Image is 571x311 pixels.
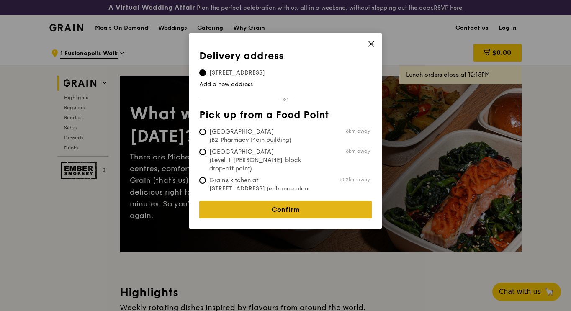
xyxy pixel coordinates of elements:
span: 6km away [346,128,370,134]
a: Add a new address [199,80,372,89]
input: Grain's kitchen at [STREET_ADDRESS] (entrance along [PERSON_NAME][GEOGRAPHIC_DATA])10.2km away [199,177,206,184]
a: Confirm [199,201,372,218]
input: [GEOGRAPHIC_DATA] (Level 1 [PERSON_NAME] block drop-off point)6km away [199,149,206,155]
span: 6km away [346,148,370,154]
input: [GEOGRAPHIC_DATA] (B2 Pharmacy Main building)6km away [199,129,206,135]
span: [GEOGRAPHIC_DATA] (B2 Pharmacy Main building) [199,128,324,144]
span: [GEOGRAPHIC_DATA] (Level 1 [PERSON_NAME] block drop-off point) [199,148,324,173]
th: Delivery address [199,50,372,65]
input: [STREET_ADDRESS] [199,69,206,76]
span: Grain's kitchen at [STREET_ADDRESS] (entrance along [PERSON_NAME][GEOGRAPHIC_DATA]) [199,176,324,210]
th: Pick up from a Food Point [199,109,372,124]
span: [STREET_ADDRESS] [199,69,275,77]
span: 10.2km away [339,176,370,183]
